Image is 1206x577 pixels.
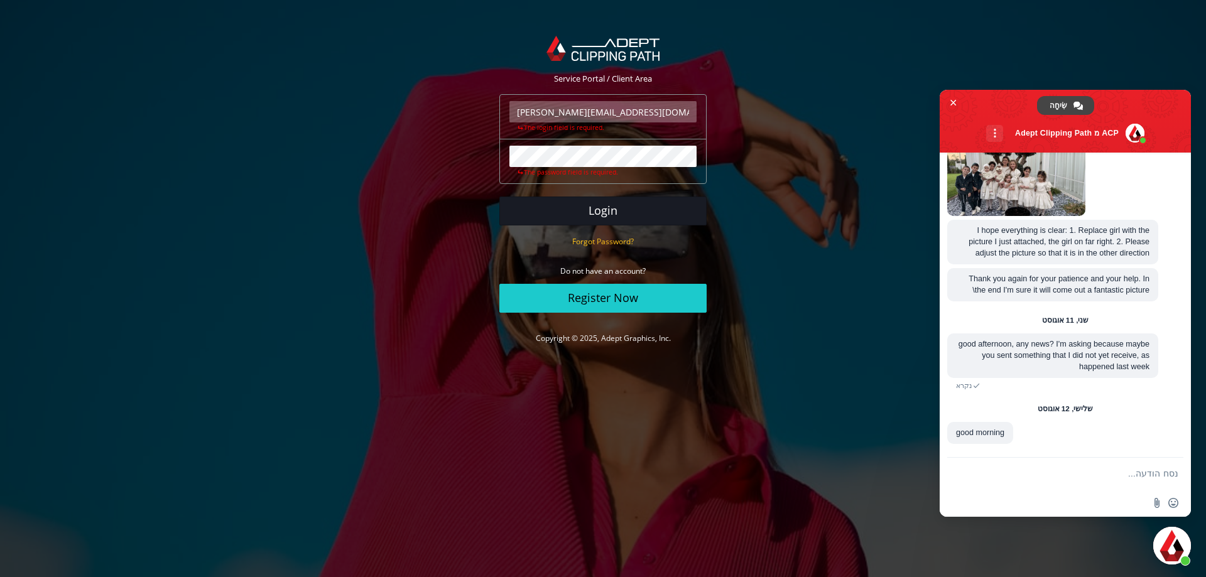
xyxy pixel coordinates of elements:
[959,340,1149,371] span: good afternoon, any news? I'm asking because maybe you sent something that I did not yet receive,...
[1050,96,1067,115] span: שִׂיחָה
[1168,498,1178,508] span: הוספת אימוג׳י
[509,101,697,122] input: Email Address
[956,428,1004,437] span: good morning
[546,36,659,61] img: Adept Graphics
[509,167,697,177] div: The password field is required.
[536,333,671,343] a: Copyright © 2025, Adept Graphics, Inc.
[969,274,1149,294] span: Thank you again for your patience and your help. In the end I'm sure it will come out a fantastic...
[499,284,707,313] a: Register Now
[1037,96,1094,115] a: שִׂיחָה
[509,122,697,132] div: The login field is required.
[560,266,646,276] small: Do not have an account?
[956,381,972,390] span: נקרא
[499,197,707,225] button: Login
[1153,527,1191,564] a: סגור צ'אט
[969,226,1149,257] span: I hope everything is clear: 1. Replace girl with the picture I just attached, the girl on far rig...
[1042,317,1089,325] div: שני, 11 אוגוסט
[572,236,634,247] small: Forgot Password?
[1038,406,1094,413] div: שלישי, 12 אוגוסט
[554,73,652,84] span: Service Portal / Client Area
[947,96,960,109] span: סגור צ'אט
[572,235,634,247] a: Forgot Password?
[1152,498,1162,508] span: שלח קובץ
[977,458,1178,489] textarea: נסח הודעה...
